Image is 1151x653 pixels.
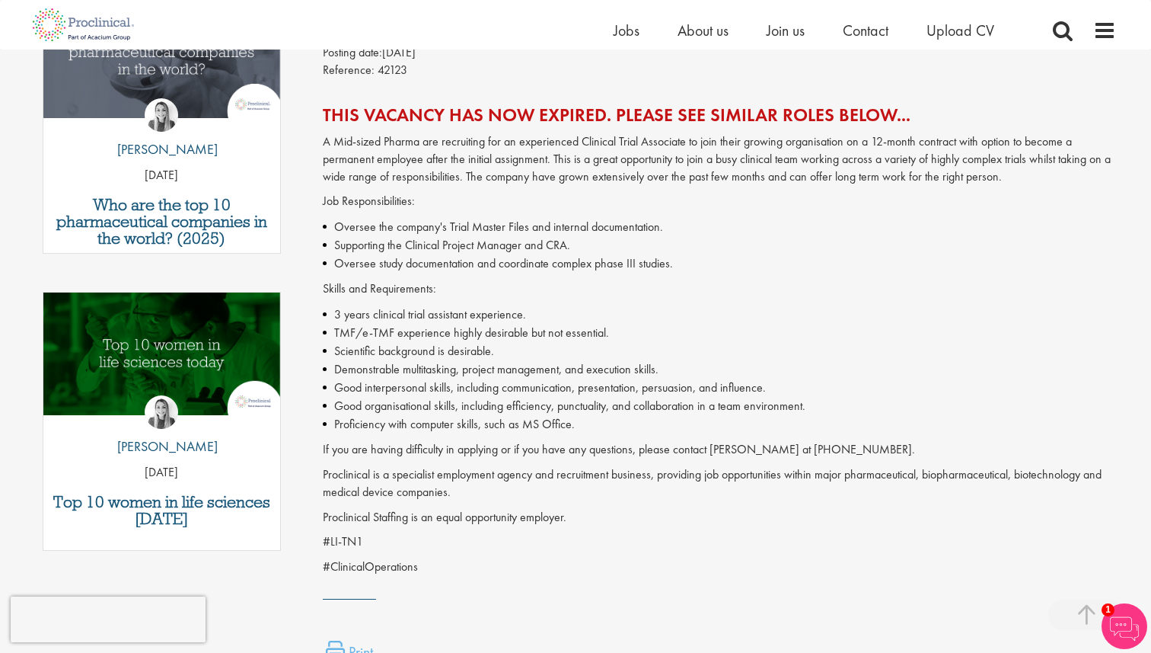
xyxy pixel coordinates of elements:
p: Proclinical is a specialist employment agency and recruitment business, providing job opportuniti... [323,466,1117,501]
p: [PERSON_NAME] [106,437,218,456]
div: Job description [323,133,1117,576]
a: Hannah Burke [PERSON_NAME] [106,395,218,464]
p: #ClinicalOperations [323,559,1117,576]
li: Supporting the Clinical Project Manager and CRA. [323,236,1117,254]
a: Contact [843,21,888,40]
p: [PERSON_NAME] [106,139,218,159]
li: Good interpersonal skills, including communication, presentation, persuasion, and influence. [323,379,1117,397]
li: 3 years clinical trial assistant experience. [323,306,1117,324]
a: About us [678,21,729,40]
img: Chatbot [1102,603,1147,649]
p: Skills and Requirements: [323,280,1117,298]
li: Proficiency with computer skills, such as MS Office. [323,415,1117,434]
li: Oversee the company's Trial Master Files and internal documentation. [323,218,1117,236]
li: Good organisational skills, including efficiency, punctuality, and collaboration in a team enviro... [323,397,1117,415]
div: [DATE] [323,44,1117,62]
a: Link to a post [43,293,280,427]
a: Who are the top 10 pharmaceutical companies in the world? (2025) [51,197,273,247]
li: Oversee study documentation and coordinate complex phase III studies. [323,254,1117,273]
h2: This vacancy has now expired. Please see similar roles below... [323,105,1117,125]
p: [DATE] [43,464,280,482]
p: If you are having difficulty in applying or if you have any questions, please contact [PERSON_NAM... [323,441,1117,459]
a: Top 10 women in life sciences [DATE] [51,494,273,527]
p: Job Responsibilities: [323,193,1117,210]
span: Posting date: [323,44,382,60]
img: Hannah Burke [145,395,178,429]
li: Demonstrable multitasking, project management, and execution skills. [323,360,1117,379]
a: Upload CV [926,21,994,40]
a: Join us [767,21,805,40]
a: Jobs [614,21,639,40]
p: #LI-TN1 [323,533,1117,551]
p: [DATE] [43,167,280,184]
iframe: reCAPTCHA [11,597,206,642]
p: Proclinical Staffing is an equal opportunity employer. [323,509,1117,527]
img: Top 10 women in life sciences today [43,293,280,415]
img: Hannah Burke [145,98,178,132]
span: 42123 [378,62,407,78]
span: 1 [1102,603,1114,616]
li: TMF/e-TMF experience highly desirable but not essential. [323,324,1117,342]
a: Hannah Burke [PERSON_NAME] [106,98,218,167]
label: Reference: [323,62,375,79]
p: A Mid-sized Pharma are recruiting for an experienced Clinical Trial Associate to join their growi... [323,133,1117,186]
li: Scientific background is desirable. [323,342,1117,360]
